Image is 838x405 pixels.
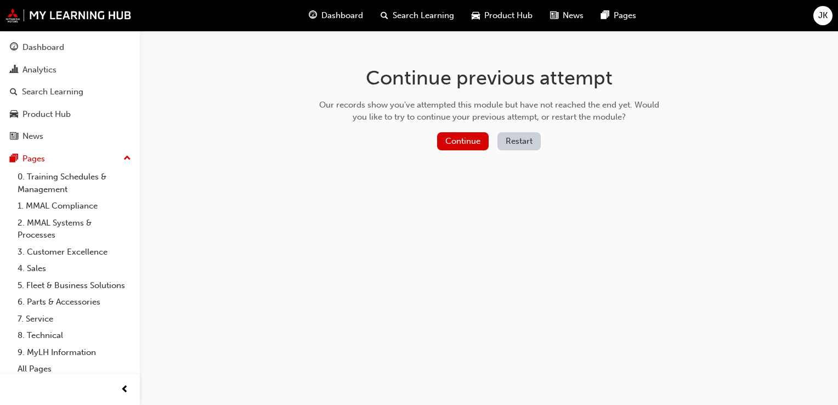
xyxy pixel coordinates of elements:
h1: Continue previous attempt [315,66,663,90]
span: up-icon [123,151,131,166]
a: 4. Sales [13,260,135,277]
a: 5. Fleet & Business Solutions [13,277,135,294]
div: Product Hub [22,108,71,121]
div: Pages [22,153,45,165]
button: Restart [497,132,541,150]
a: 2. MMAL Systems & Processes [13,215,135,244]
a: Analytics [4,60,135,80]
a: 7. Service [13,311,135,328]
span: news-icon [550,9,558,22]
span: Pages [614,9,636,22]
a: 1. MMAL Compliance [13,198,135,215]
span: search-icon [381,9,388,22]
a: news-iconNews [541,4,592,27]
button: Continue [437,132,489,150]
span: news-icon [10,132,18,142]
span: car-icon [10,110,18,120]
span: JK [818,9,828,22]
div: News [22,130,43,143]
span: pages-icon [10,154,18,164]
span: prev-icon [121,383,129,397]
div: Analytics [22,64,56,76]
div: Our records show you've attempted this module but have not reached the end yet. Would you like to... [315,99,663,123]
a: Product Hub [4,104,135,125]
a: 8. Technical [13,327,135,344]
img: mmal [5,8,132,22]
button: JK [813,6,833,25]
button: DashboardAnalyticsSearch LearningProduct HubNews [4,35,135,149]
a: guage-iconDashboard [300,4,372,27]
span: car-icon [472,9,480,22]
button: Pages [4,149,135,169]
span: Dashboard [321,9,363,22]
a: search-iconSearch Learning [372,4,463,27]
a: Dashboard [4,37,135,58]
span: News [563,9,584,22]
span: guage-icon [309,9,317,22]
a: All Pages [13,361,135,378]
a: 0. Training Schedules & Management [13,168,135,198]
span: Search Learning [393,9,454,22]
a: car-iconProduct Hub [463,4,541,27]
span: search-icon [10,87,18,97]
a: Search Learning [4,82,135,102]
a: 3. Customer Excellence [13,244,135,261]
a: News [4,126,135,147]
a: 9. MyLH Information [13,344,135,361]
span: chart-icon [10,65,18,75]
a: pages-iconPages [592,4,645,27]
div: Search Learning [22,86,83,98]
span: Product Hub [484,9,533,22]
span: pages-icon [601,9,609,22]
div: Dashboard [22,41,64,54]
span: guage-icon [10,43,18,53]
a: 6. Parts & Accessories [13,294,135,311]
